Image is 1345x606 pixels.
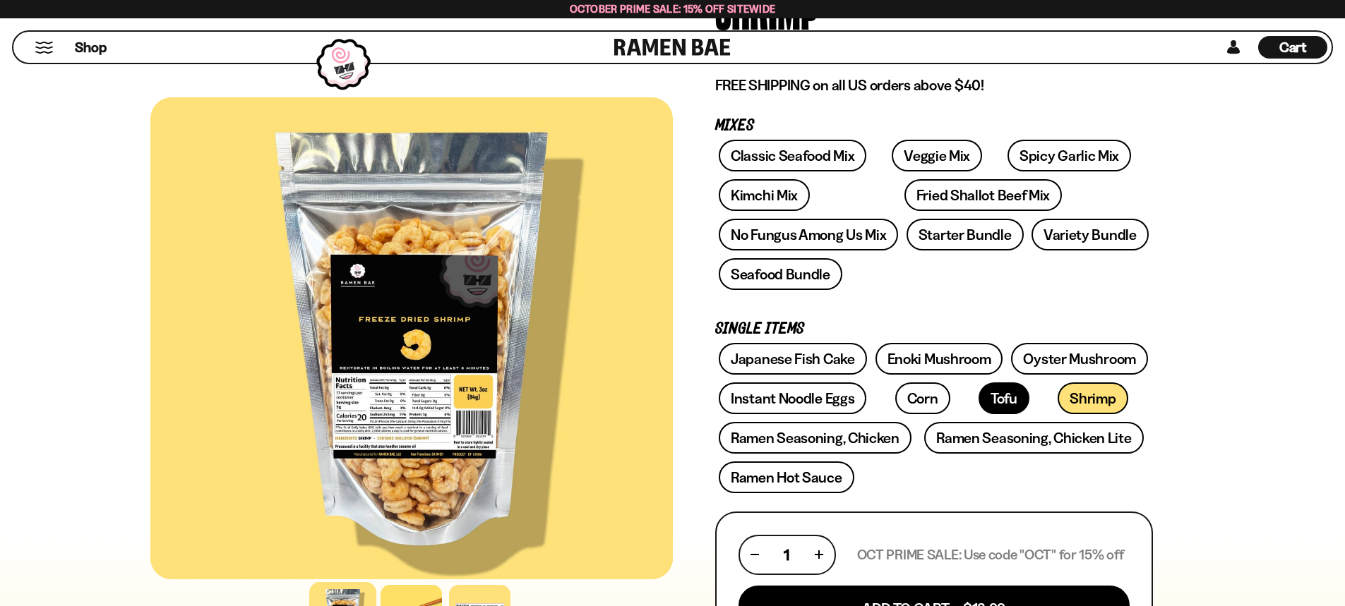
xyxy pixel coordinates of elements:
p: FREE SHIPPING on all US orders above $40! [715,76,1153,95]
a: Corn [895,382,950,414]
a: Ramen Seasoning, Chicken [719,422,911,454]
div: Cart [1258,32,1327,63]
a: Ramen Seasoning, Chicken Lite [924,422,1143,454]
a: Instant Noodle Eggs [719,382,866,414]
a: Kimchi Mix [719,179,810,211]
a: Fried Shallot Beef Mix [904,179,1062,211]
a: Oyster Mushroom [1011,343,1148,375]
a: Classic Seafood Mix [719,140,866,171]
span: October Prime Sale: 15% off Sitewide [570,2,776,16]
a: Variety Bundle [1032,219,1149,250]
span: Shop [75,38,107,57]
p: Single Items [715,322,1153,336]
a: Tofu [979,382,1029,414]
a: Enoki Mushroom [875,343,1003,375]
a: Seafood Bundle [719,258,842,290]
button: Mobile Menu Trigger [35,42,54,54]
a: Shop [75,36,107,59]
a: No Fungus Among Us Mix [719,219,898,250]
a: Japanese Fish Cake [719,343,867,375]
span: Cart [1279,39,1307,56]
a: Spicy Garlic Mix [1008,140,1131,171]
a: Ramen Hot Sauce [719,461,854,493]
a: Veggie Mix [892,140,982,171]
p: OCT PRIME SALE: Use code "OCT" for 15% off [857,546,1124,564]
a: Starter Bundle [907,219,1024,250]
p: Mixes [715,119,1153,133]
span: 1 [784,546,789,564]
